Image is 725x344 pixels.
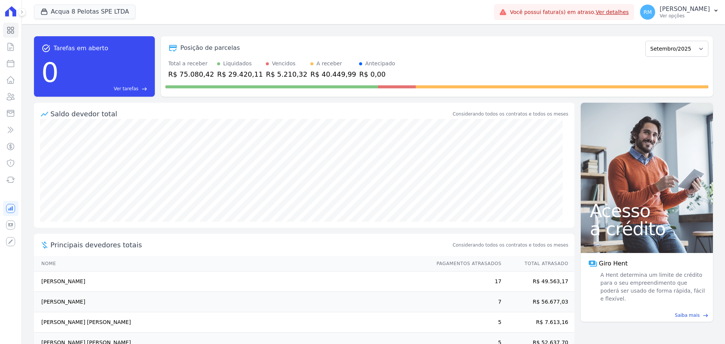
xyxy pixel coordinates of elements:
span: Saiba mais [675,312,700,319]
td: [PERSON_NAME] [PERSON_NAME] [34,312,429,333]
div: Liquidados [223,60,252,68]
span: A Hent determina um limite de crédito para o seu empreendimento que poderá ser usado de forma ráp... [599,271,705,303]
div: R$ 75.080,42 [168,69,214,79]
td: R$ 49.563,17 [502,271,574,292]
td: R$ 7.613,16 [502,312,574,333]
td: 17 [429,271,502,292]
span: Ver tarefas [114,85,138,92]
div: Considerando todos os contratos e todos os meses [453,111,568,117]
th: Total Atrasado [502,256,574,271]
span: RM [643,9,652,15]
div: R$ 5.210,32 [266,69,307,79]
div: Vencidos [272,60,295,68]
td: [PERSON_NAME] [34,271,429,292]
span: a crédito [590,220,704,238]
span: Considerando todos os contratos e todos os meses [453,242,568,248]
span: east [703,313,708,318]
span: east [142,86,147,92]
button: Acqua 8 Pelotas SPE LTDA [34,5,136,19]
p: Ver opções [660,13,710,19]
th: Pagamentos Atrasados [429,256,502,271]
div: Saldo devedor total [51,109,451,119]
td: R$ 56.677,03 [502,292,574,312]
span: Tarefas em aberto [54,44,108,53]
th: Nome [34,256,429,271]
span: Giro Hent [599,259,628,268]
div: 0 [42,53,59,92]
span: Principais devedores totais [51,240,451,250]
a: Saiba mais east [585,312,708,319]
div: R$ 40.449,99 [310,69,356,79]
span: Você possui fatura(s) em atraso. [510,8,629,16]
a: Ver detalhes [596,9,629,15]
td: [PERSON_NAME] [34,292,429,312]
div: Antecipado [365,60,395,68]
a: Ver tarefas east [62,85,147,92]
button: RM [PERSON_NAME] Ver opções [634,2,725,23]
div: A receber [316,60,342,68]
div: Posição de parcelas [180,43,240,52]
p: [PERSON_NAME] [660,5,710,13]
div: R$ 0,00 [359,69,395,79]
span: task_alt [42,44,51,53]
td: 5 [429,312,502,333]
div: R$ 29.420,11 [217,69,263,79]
td: 7 [429,292,502,312]
div: Total a receber [168,60,214,68]
span: Acesso [590,202,704,220]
